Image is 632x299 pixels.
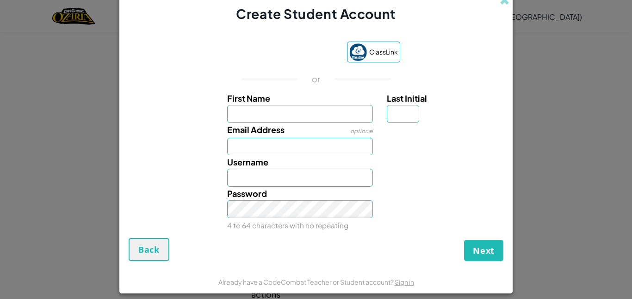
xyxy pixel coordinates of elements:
span: Last Initial [387,93,427,104]
span: Username [227,157,268,167]
span: Already have a CodeCombat Teacher or Student account? [218,278,395,286]
span: Password [227,188,267,199]
span: Back [138,244,160,255]
small: 4 to 64 characters with no repeating [227,221,348,230]
span: Next [473,245,495,256]
span: Email Address [227,124,285,135]
span: Create Student Account [236,6,396,22]
span: ClassLink [369,45,398,59]
img: classlink-logo-small.png [349,43,367,61]
span: First Name [227,93,270,104]
a: Sign in [395,278,414,286]
iframe: Sign in with Google Button [227,43,342,63]
p: or [312,73,321,85]
span: optional [350,128,373,134]
button: Back [129,238,169,261]
button: Next [464,240,503,261]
